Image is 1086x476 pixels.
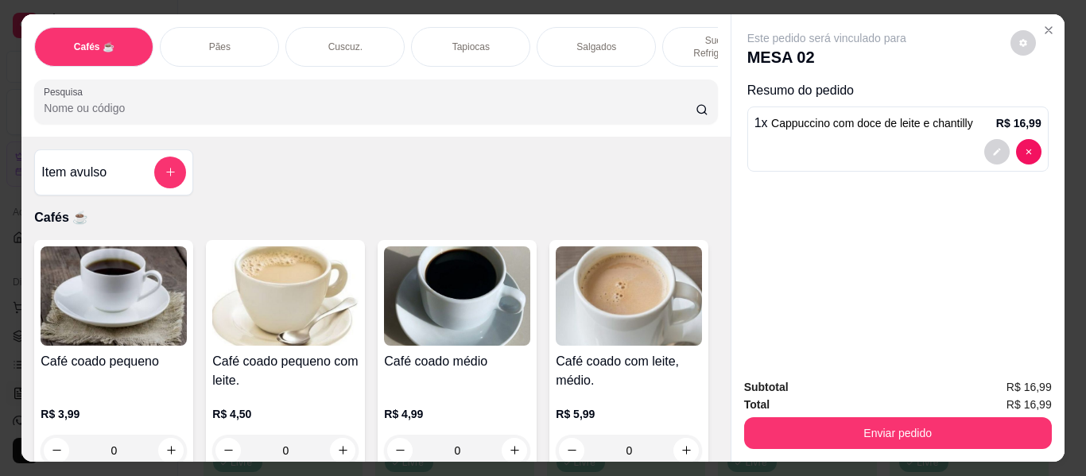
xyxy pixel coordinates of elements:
[747,81,1049,100] p: Resumo do pedido
[556,352,702,390] h4: Café coado com leite, médio.
[384,246,530,346] img: product-image
[556,246,702,346] img: product-image
[41,246,187,346] img: product-image
[747,30,906,46] p: Este pedido será vinculado para
[41,352,187,371] h4: Café coado pequeno
[747,46,906,68] p: MESA 02
[1036,17,1061,43] button: Close
[44,85,88,99] label: Pesquisa
[212,352,359,390] h4: Café coado pequeno com leite.
[41,406,187,422] p: R$ 3,99
[559,438,584,463] button: decrease-product-quantity
[754,114,973,133] p: 1 x
[676,34,768,60] p: Sucos e Refrigerantes
[34,208,717,227] p: Cafés ☕
[215,438,241,463] button: decrease-product-quantity
[984,139,1010,164] button: decrease-product-quantity
[771,117,973,130] span: Cappuccino com doce de leite e chantilly
[41,163,107,182] h4: Item avulso
[1006,378,1052,396] span: R$ 16,99
[154,157,186,188] button: add-separate-item
[212,406,359,422] p: R$ 4,50
[452,41,490,53] p: Tapiocas
[158,438,184,463] button: increase-product-quantity
[384,352,530,371] h4: Café coado médio
[1006,396,1052,413] span: R$ 16,99
[387,438,413,463] button: decrease-product-quantity
[744,398,770,411] strong: Total
[556,406,702,422] p: R$ 5,99
[212,246,359,346] img: product-image
[744,417,1052,449] button: Enviar pedido
[74,41,114,53] p: Cafés ☕
[44,438,69,463] button: decrease-product-quantity
[996,115,1041,131] p: R$ 16,99
[502,438,527,463] button: increase-product-quantity
[44,100,696,116] input: Pesquisa
[673,438,699,463] button: increase-product-quantity
[328,41,363,53] p: Cuscuz.
[1010,30,1036,56] button: decrease-product-quantity
[209,41,231,53] p: Pães
[1016,139,1041,164] button: decrease-product-quantity
[576,41,616,53] p: Salgados
[384,406,530,422] p: R$ 4,99
[744,381,789,393] strong: Subtotal
[330,438,355,463] button: increase-product-quantity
